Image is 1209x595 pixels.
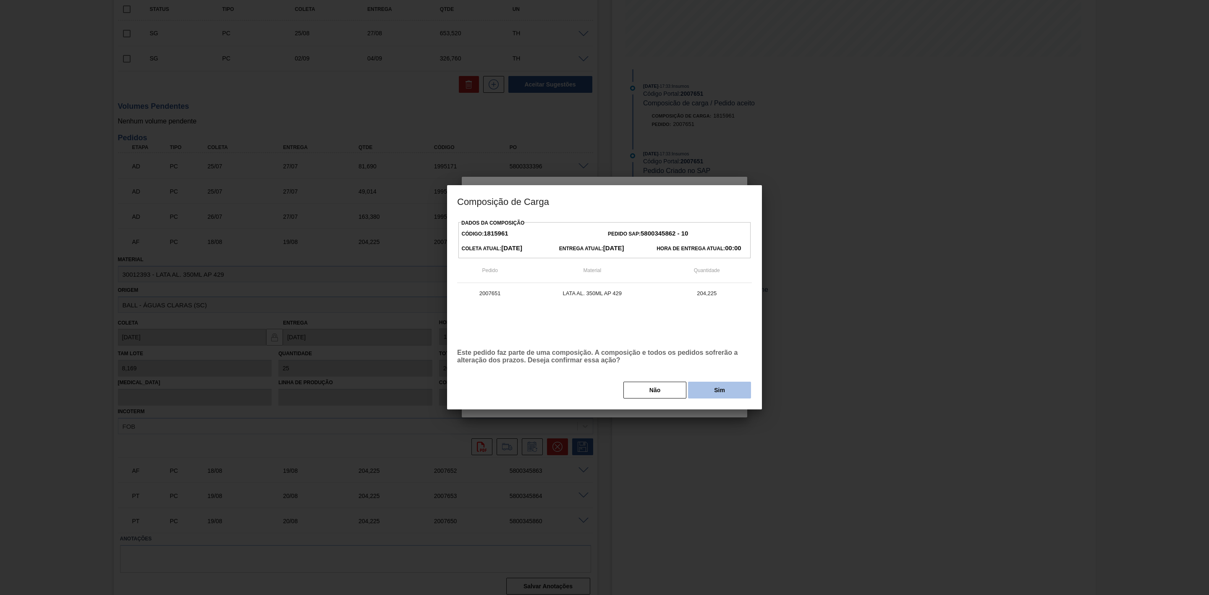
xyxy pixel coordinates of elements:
strong: 5800345862 - 10 [641,230,688,237]
strong: 00:00 [725,244,741,252]
button: Não [623,382,686,398]
span: Código: [462,231,508,237]
label: Dados da Composição [461,220,524,226]
h3: Composição de Carga [447,185,762,217]
span: Material [584,267,602,273]
span: Hora de Entrega Atual: [657,246,741,252]
span: Entrega Atual: [559,246,624,252]
span: Pedido [482,267,497,273]
span: Pedido SAP: [608,231,688,237]
td: 2007651 [457,283,523,304]
span: Coleta Atual: [462,246,522,252]
p: Este pedido faz parte de uma composição. A composição e todos os pedidos sofrerão a alteração dos... [457,349,752,364]
td: 204,225 [662,283,752,304]
span: Quantidade [694,267,720,273]
td: LATA AL. 350ML AP 429 [523,283,662,304]
strong: [DATE] [501,244,522,252]
button: Sim [688,382,751,398]
strong: 1815961 [484,230,508,237]
strong: [DATE] [603,244,624,252]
